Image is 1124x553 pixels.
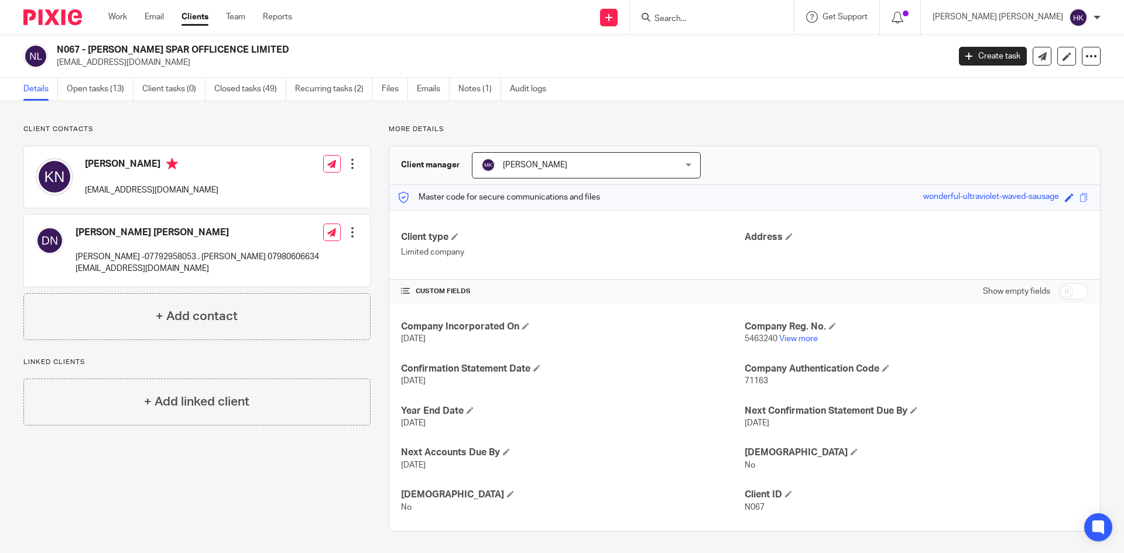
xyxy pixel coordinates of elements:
[181,11,208,23] a: Clients
[76,251,319,263] p: [PERSON_NAME] -07792958053 . [PERSON_NAME] 07980606634
[745,335,777,343] span: 5463240
[226,11,245,23] a: Team
[108,11,127,23] a: Work
[401,321,745,333] h4: Company Incorporated On
[458,78,501,101] a: Notes (1)
[144,393,249,411] h4: + Add linked client
[214,78,286,101] a: Closed tasks (49)
[401,335,426,343] span: [DATE]
[401,503,412,511] span: No
[745,419,769,427] span: [DATE]
[933,11,1063,23] p: [PERSON_NAME] [PERSON_NAME]
[745,461,755,469] span: No
[23,9,82,25] img: Pixie
[401,461,426,469] span: [DATE]
[389,125,1101,134] p: More details
[85,158,218,173] h4: [PERSON_NAME]
[23,44,48,68] img: svg%3E
[745,489,1088,501] h4: Client ID
[779,335,818,343] a: View more
[36,158,73,195] img: svg%3E
[23,125,371,134] p: Client contacts
[398,191,600,203] p: Master code for secure communications and files
[745,503,765,511] span: N067
[166,158,178,170] i: Primary
[36,226,64,255] img: svg%3E
[745,321,1088,333] h4: Company Reg. No.
[142,78,205,101] a: Client tasks (0)
[745,446,1088,459] h4: [DEMOGRAPHIC_DATA]
[510,78,555,101] a: Audit logs
[923,191,1059,204] div: wonderful-ultraviolet-waved-sausage
[401,446,745,459] h4: Next Accounts Due By
[745,377,768,385] span: 71163
[67,78,133,101] a: Open tasks (13)
[263,11,292,23] a: Reports
[745,231,1088,243] h4: Address
[295,78,373,101] a: Recurring tasks (2)
[23,358,371,367] p: Linked clients
[481,158,495,172] img: svg%3E
[401,246,745,258] p: Limited company
[745,405,1088,417] h4: Next Confirmation Statement Due By
[653,14,759,25] input: Search
[503,161,567,169] span: [PERSON_NAME]
[401,231,745,243] h4: Client type
[401,405,745,417] h4: Year End Date
[145,11,164,23] a: Email
[745,363,1088,375] h4: Company Authentication Code
[382,78,408,101] a: Files
[76,226,319,239] h4: [PERSON_NAME] [PERSON_NAME]
[1069,8,1088,27] img: svg%3E
[401,377,426,385] span: [DATE]
[401,287,745,296] h4: CUSTOM FIELDS
[76,263,319,274] p: [EMAIL_ADDRESS][DOMAIN_NAME]
[57,57,941,68] p: [EMAIL_ADDRESS][DOMAIN_NAME]
[401,489,745,501] h4: [DEMOGRAPHIC_DATA]
[156,307,238,325] h4: + Add contact
[401,159,460,171] h3: Client manager
[23,78,58,101] a: Details
[823,13,868,21] span: Get Support
[401,419,426,427] span: [DATE]
[983,286,1050,297] label: Show empty fields
[85,184,218,196] p: [EMAIL_ADDRESS][DOMAIN_NAME]
[57,44,765,56] h2: N067 - [PERSON_NAME] SPAR OFFLICENCE LIMITED
[417,78,450,101] a: Emails
[959,47,1027,66] a: Create task
[401,363,745,375] h4: Confirmation Statement Date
